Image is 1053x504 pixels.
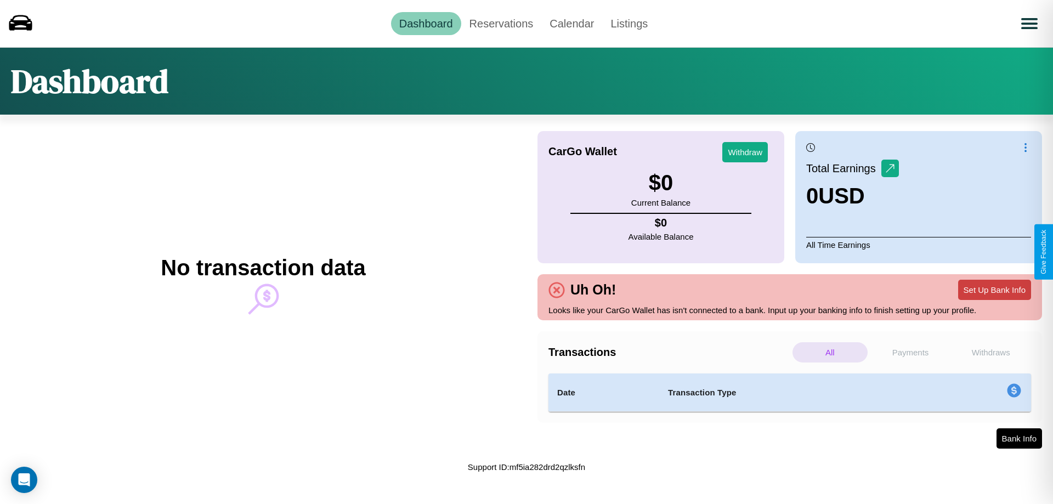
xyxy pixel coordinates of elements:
[161,256,365,280] h2: No transaction data
[953,342,1028,363] p: Withdraws
[557,386,650,399] h4: Date
[548,145,617,158] h4: CarGo Wallet
[1014,8,1045,39] button: Open menu
[1040,230,1048,274] div: Give Feedback
[548,373,1031,412] table: simple table
[806,184,899,208] h3: 0 USD
[11,467,37,493] div: Open Intercom Messenger
[722,142,768,162] button: Withdraw
[631,171,690,195] h3: $ 0
[629,217,694,229] h4: $ 0
[806,158,881,178] p: Total Earnings
[468,460,585,474] p: Support ID: mf5ia282drd2qzlksfn
[461,12,542,35] a: Reservations
[565,282,621,298] h4: Uh Oh!
[792,342,868,363] p: All
[602,12,656,35] a: Listings
[997,428,1042,449] button: Bank Info
[548,303,1031,318] p: Looks like your CarGo Wallet has isn't connected to a bank. Input up your banking info to finish ...
[391,12,461,35] a: Dashboard
[548,346,790,359] h4: Transactions
[541,12,602,35] a: Calendar
[668,386,917,399] h4: Transaction Type
[873,342,948,363] p: Payments
[11,59,168,104] h1: Dashboard
[631,195,690,210] p: Current Balance
[629,229,694,244] p: Available Balance
[806,237,1031,252] p: All Time Earnings
[958,280,1031,300] button: Set Up Bank Info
